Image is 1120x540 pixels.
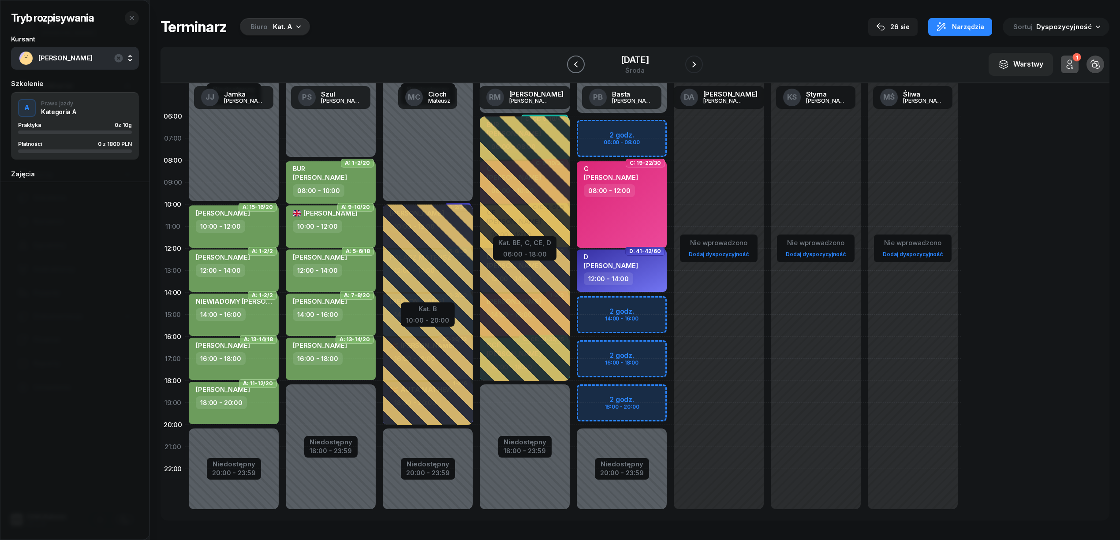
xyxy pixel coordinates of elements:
[498,237,551,258] button: Kat. BE, C, CE, D06:00 - 18:00
[1036,22,1092,31] span: Dyspozycyjność
[293,209,358,217] span: [PERSON_NAME]
[879,235,946,261] button: Nie wprowadzonoDodaj dyspozycyjność
[989,53,1053,76] button: Warstwy
[685,237,752,249] div: Nie wprowadzono
[212,467,256,477] div: 20:00 - 23:59
[310,437,352,456] button: Niedostępny18:00 - 23:59
[806,91,848,97] div: Styrna
[252,294,273,296] span: A: 1-2/2
[1072,53,1081,62] div: 1
[302,93,312,101] span: PS
[161,216,185,238] div: 11:00
[782,249,849,259] a: Dodaj dyspozycyjność
[161,171,185,194] div: 09:00
[161,19,227,35] h1: Terminarz
[584,165,638,172] div: C
[224,98,266,104] div: [PERSON_NAME]
[243,206,273,208] span: A: 15-16/20
[398,86,457,109] a: MCCiochMateusz
[194,86,273,109] a: JJJamka[PERSON_NAME]
[250,22,268,32] div: Biuro
[600,467,644,477] div: 20:00 - 23:59
[196,352,246,365] div: 16:00 - 18:00
[212,461,256,467] div: Niedostępny
[782,235,849,261] button: Nie wprowadzonoDodaj dyspozycyjność
[406,459,450,478] button: Niedostępny20:00 - 23:59
[161,194,185,216] div: 10:00
[205,93,214,101] span: JJ
[291,86,370,109] a: PSSzul[PERSON_NAME]
[321,91,363,97] div: Szul
[612,91,654,97] div: Basta
[196,396,247,409] div: 18:00 - 20:00
[196,308,246,321] div: 14:00 - 16:00
[406,467,450,477] div: 20:00 - 23:59
[18,141,47,147] div: Płatności
[196,253,250,261] span: [PERSON_NAME]
[600,459,644,478] button: Niedostępny20:00 - 23:59
[196,220,245,233] div: 10:00 - 12:00
[673,86,765,109] a: DA[PERSON_NAME][PERSON_NAME]
[584,253,638,261] div: D
[161,370,185,392] div: 18:00
[293,341,347,350] span: [PERSON_NAME]
[806,98,848,104] div: [PERSON_NAME]
[504,437,546,456] button: Niedostępny18:00 - 23:59
[341,206,370,208] span: A: 9-10/20
[879,249,946,259] a: Dodaj dyspozycyjność
[161,436,185,458] div: 21:00
[406,303,449,315] div: Kat. B
[903,98,945,104] div: [PERSON_NAME]
[293,165,347,172] div: BUR
[504,445,546,454] div: 18:00 - 23:59
[161,392,185,414] div: 19:00
[115,122,132,128] div: 0 z 10g
[293,297,347,305] span: [PERSON_NAME]
[685,249,752,259] a: Dodaj dyspozycyjność
[224,91,266,97] div: Jamka
[161,127,185,149] div: 07:00
[243,383,273,384] span: A: 11-12/20
[161,458,185,480] div: 22:00
[883,93,895,101] span: MŚ
[903,91,945,97] div: Śliwa
[593,93,603,101] span: PB
[582,86,661,109] a: PBBasta[PERSON_NAME]
[406,315,449,324] div: 10:00 - 20:00
[428,91,450,97] div: Cioch
[600,461,644,467] div: Niedostępny
[196,385,250,394] span: [PERSON_NAME]
[346,250,370,252] span: A: 5-6/18
[498,237,551,249] div: Kat. BE, C, CE, D
[196,209,250,217] span: [PERSON_NAME]
[161,304,185,326] div: 15:00
[509,91,564,97] div: [PERSON_NAME]
[212,459,256,478] button: Niedostępny20:00 - 23:59
[876,22,910,32] div: 26 sie
[293,264,342,277] div: 12:00 - 14:00
[196,264,245,277] div: 12:00 - 14:00
[782,237,849,249] div: Nie wprowadzono
[584,261,638,270] span: [PERSON_NAME]
[776,86,855,109] a: KSStyrna[PERSON_NAME]
[498,249,551,258] div: 06:00 - 18:00
[244,339,273,340] span: A: 13-14/18
[685,235,752,261] button: Nie wprowadzonoDodaj dyspozycyjność
[273,22,292,32] div: Kat. A
[873,86,952,109] a: MŚŚliwa[PERSON_NAME]
[504,439,546,445] div: Niedostępny
[38,52,131,64] span: [PERSON_NAME]
[928,18,992,36] button: Narzędzia
[161,149,185,171] div: 08:00
[161,282,185,304] div: 14:00
[879,237,946,249] div: Nie wprowadzono
[18,122,41,128] span: Praktyka
[310,439,352,445] div: Niedostępny
[293,253,347,261] span: [PERSON_NAME]
[1003,18,1109,36] button: Sortuj Dyspozycyjność
[1061,56,1079,73] button: 1
[11,11,94,25] h2: Tryb rozpisywania
[406,461,450,467] div: Niedostępny
[489,93,501,101] span: RM
[408,93,421,101] span: MC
